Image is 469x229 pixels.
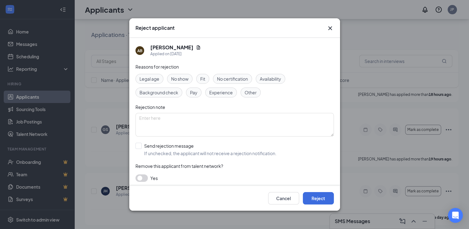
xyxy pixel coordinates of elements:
[137,48,142,53] div: AB
[171,75,188,82] span: No show
[260,75,281,82] span: Availability
[196,45,201,50] svg: Document
[135,163,223,169] span: Remove this applicant from talent network?
[139,75,159,82] span: Legal age
[135,64,179,70] span: Reasons for rejection
[150,174,158,182] span: Yes
[190,89,197,96] span: Pay
[135,25,175,31] h3: Reject applicant
[150,44,193,51] h5: [PERSON_NAME]
[139,89,178,96] span: Background check
[303,192,334,204] button: Reject
[200,75,205,82] span: Fit
[268,192,299,204] button: Cancel
[326,25,334,32] button: Close
[217,75,248,82] span: No certification
[135,104,165,110] span: Rejection note
[150,51,201,57] div: Applied on [DATE]
[448,208,463,223] div: Open Intercom Messenger
[326,25,334,32] svg: Cross
[245,89,257,96] span: Other
[209,89,233,96] span: Experience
